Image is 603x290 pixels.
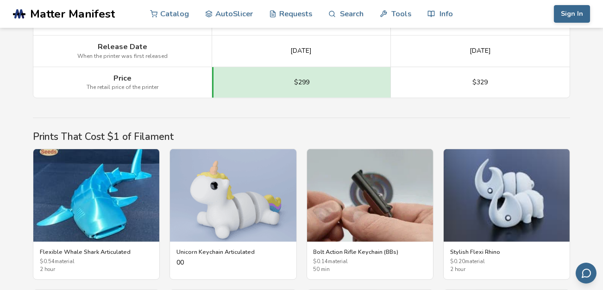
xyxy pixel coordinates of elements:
[450,248,563,256] h3: Stylish Flexi Rhino
[295,79,310,86] span: $299
[473,79,488,86] span: $329
[176,259,289,266] div: 0 0
[58,22,187,29] span: Higher series usually means newer/better features
[450,259,563,265] span: $ 0.20 material
[314,248,427,256] h3: Bolt Action Rifle Keychain (BBs)
[77,53,168,60] span: When the printer was first released
[40,259,153,265] span: $ 0.54 material
[554,5,590,23] button: Sign In
[307,149,433,280] a: Bolt Action Rifle Keychain (BBs)Bolt Action Rifle Keychain (BBs)$0.14material50 min
[576,263,597,284] button: Send feedback via email
[30,7,115,20] span: Matter Manifest
[40,248,153,256] h3: Flexible Whale Shark Articulated
[314,267,427,273] span: 50 min
[40,267,153,273] span: 2 hour
[170,149,296,242] img: Unicorn Keychain Articulated
[470,47,491,55] span: [DATE]
[113,74,132,82] span: Price
[170,149,296,280] a: Unicorn Keychain ArticulatedUnicorn Keychain Articulated00
[307,149,433,242] img: Bolt Action Rifle Keychain (BBs)
[33,149,159,242] img: Flexible Whale Shark Articulated
[450,267,563,273] span: 2 hour
[87,84,158,91] span: The retail price of the printer
[443,149,570,280] a: Stylish Flexi RhinoStylish Flexi Rhino$0.20material2 hour
[444,149,570,242] img: Stylish Flexi Rhino
[98,43,147,51] span: Release Date
[33,131,570,142] h2: Prints That Cost $1 of Filament
[314,259,427,265] span: $ 0.14 material
[291,47,312,55] span: [DATE]
[33,149,160,280] a: Flexible Whale Shark ArticulatedFlexible Whale Shark Articulated$0.54material2 hour
[176,248,289,256] h3: Unicorn Keychain Articulated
